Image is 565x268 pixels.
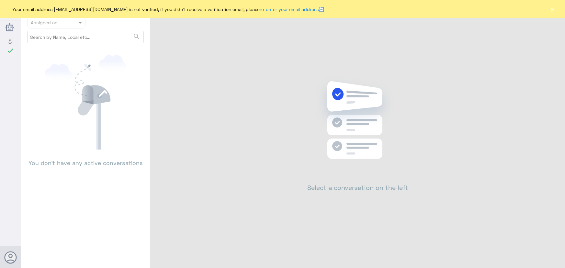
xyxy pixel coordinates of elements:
[4,251,17,263] button: Avatar
[6,47,14,54] i: check
[549,6,555,12] button: ×
[133,33,141,40] span: search
[12,6,324,13] span: Your email address [EMAIL_ADDRESS][DOMAIN_NAME] is not verified, if you didn't receive a verifica...
[27,150,144,167] p: You don’t have any active conversations
[260,6,319,12] a: re-enter your email address
[133,31,141,42] button: search
[307,184,408,191] h2: Select a conversation on the left
[28,31,143,43] input: Search by Name, Local etc…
